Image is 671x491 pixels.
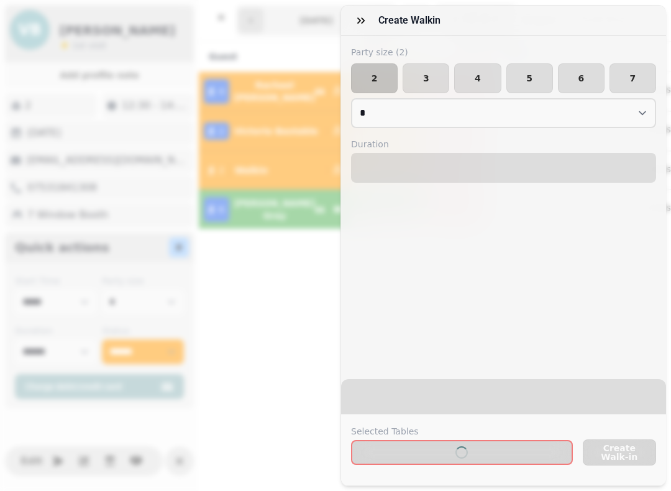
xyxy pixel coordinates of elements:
button: 6 [558,63,605,93]
button: 4 [454,63,501,93]
button: 3 [403,63,449,93]
span: 6 [568,74,594,83]
span: 3 [413,74,439,83]
span: 2 [362,74,387,83]
span: Create Walk-in [593,444,646,461]
span: 5 [517,74,542,83]
span: 4 [465,74,490,83]
label: Party size ( 2 ) [351,46,656,58]
span: 7 [620,74,646,83]
button: 2 [351,63,398,93]
label: Selected Tables [351,425,573,438]
h3: Create walkin [378,13,445,28]
label: Duration [351,138,656,150]
button: 7 [609,63,656,93]
button: Create Walk-in [583,439,656,466]
button: 5 [506,63,553,93]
